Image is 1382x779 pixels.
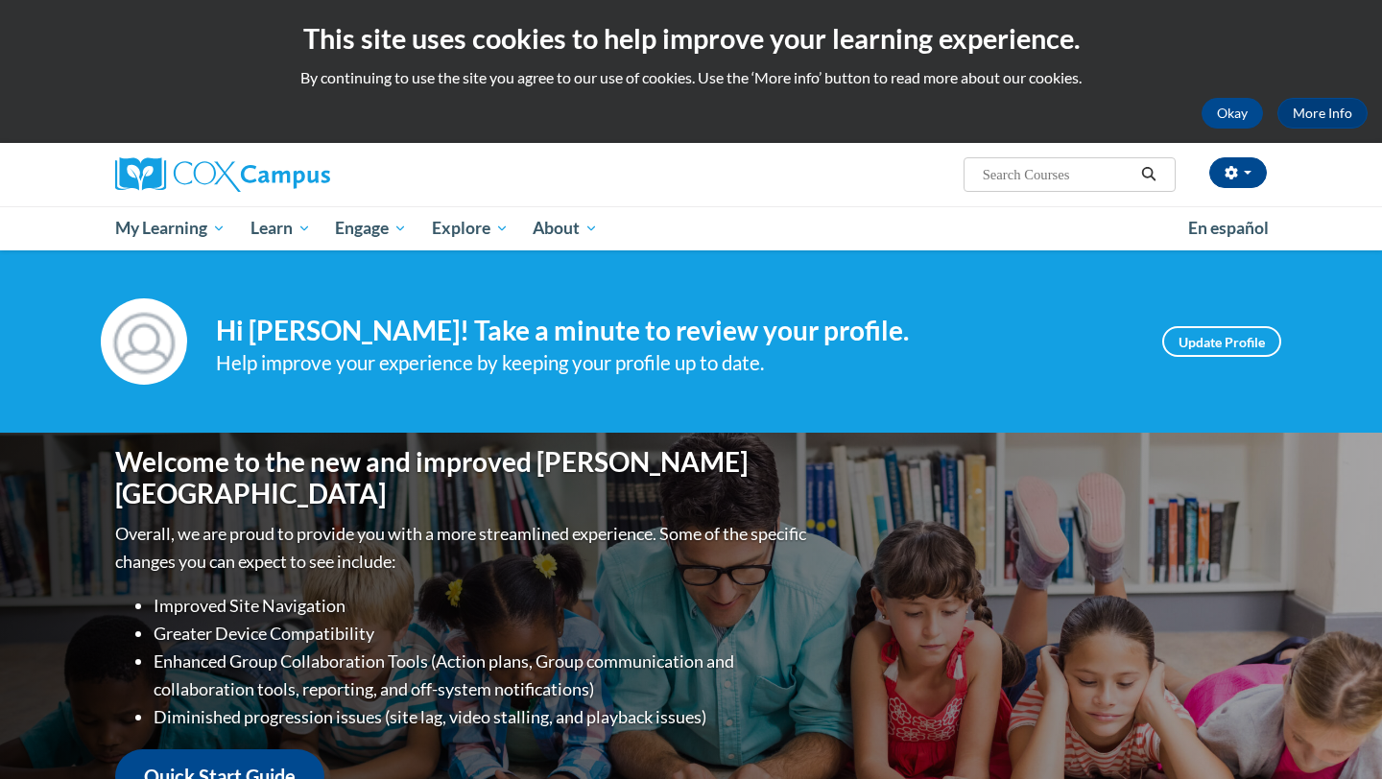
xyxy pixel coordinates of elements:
[154,592,811,620] li: Improved Site Navigation
[115,157,480,192] a: Cox Campus
[322,206,419,250] a: Engage
[981,163,1134,186] input: Search Courses
[1305,702,1367,764] iframe: Button to launch messaging window
[419,206,521,250] a: Explore
[1209,157,1267,188] button: Account Settings
[86,206,1296,250] div: Main menu
[533,217,598,240] span: About
[154,703,811,731] li: Diminished progression issues (site lag, video stalling, and playback issues)
[103,206,238,250] a: My Learning
[1277,98,1368,129] a: More Info
[115,157,330,192] img: Cox Campus
[101,298,187,385] img: Profile Image
[250,217,311,240] span: Learn
[216,315,1133,347] h4: Hi [PERSON_NAME]! Take a minute to review your profile.
[521,206,611,250] a: About
[154,648,811,703] li: Enhanced Group Collaboration Tools (Action plans, Group communication and collaboration tools, re...
[115,446,811,510] h1: Welcome to the new and improved [PERSON_NAME][GEOGRAPHIC_DATA]
[1202,98,1263,129] button: Okay
[154,620,811,648] li: Greater Device Compatibility
[1134,163,1163,186] button: Search
[14,19,1368,58] h2: This site uses cookies to help improve your learning experience.
[238,206,323,250] a: Learn
[115,520,811,576] p: Overall, we are proud to provide you with a more streamlined experience. Some of the specific cha...
[1188,218,1269,238] span: En español
[14,67,1368,88] p: By continuing to use the site you agree to our use of cookies. Use the ‘More info’ button to read...
[335,217,407,240] span: Engage
[216,347,1133,379] div: Help improve your experience by keeping your profile up to date.
[1162,326,1281,357] a: Update Profile
[1176,208,1281,248] a: En español
[115,217,226,240] span: My Learning
[432,217,509,240] span: Explore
